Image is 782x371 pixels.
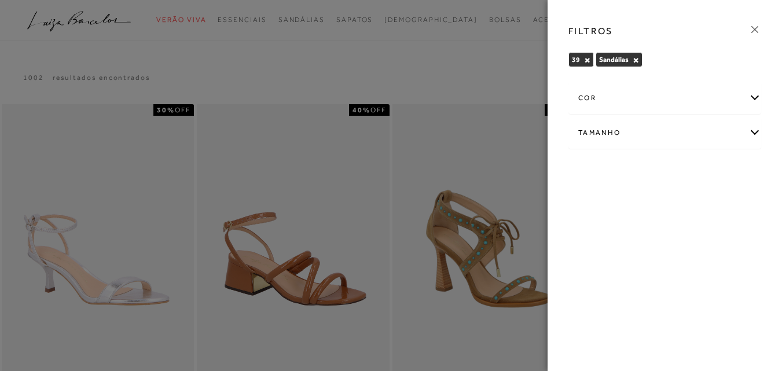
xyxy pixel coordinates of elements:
div: cor [569,83,761,113]
button: Sandálias Close [633,56,639,64]
button: 39 Close [584,56,590,64]
h3: FILTROS [568,24,613,38]
span: Sandálias [599,56,629,64]
div: Tamanho [569,117,761,148]
span: 39 [572,56,580,64]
